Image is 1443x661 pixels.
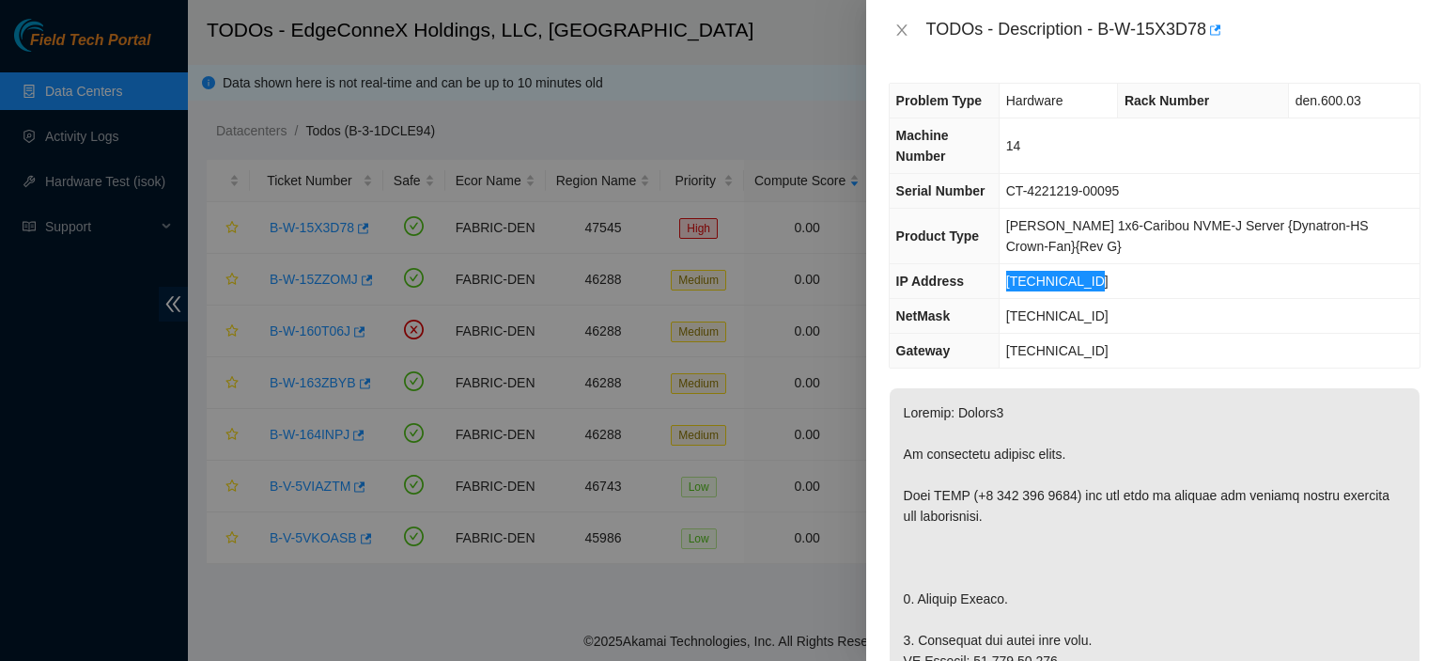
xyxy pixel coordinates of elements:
[1006,138,1021,153] span: 14
[1125,93,1209,108] span: Rack Number
[894,23,909,38] span: close
[896,274,964,289] span: IP Address
[1006,183,1120,198] span: CT-4221219-00095
[896,128,949,164] span: Machine Number
[896,228,979,244] span: Product Type
[889,22,915,39] button: Close
[1296,93,1361,108] span: den.600.03
[896,343,951,358] span: Gateway
[926,15,1420,45] div: TODOs - Description - B-W-15X3D78
[896,183,985,198] span: Serial Number
[1006,93,1063,108] span: Hardware
[1006,274,1109,289] span: [TECHNICAL_ID]
[896,93,983,108] span: Problem Type
[1006,343,1109,358] span: [TECHNICAL_ID]
[1006,308,1109,323] span: [TECHNICAL_ID]
[1006,218,1369,254] span: [PERSON_NAME] 1x6-Caribou NVME-J Server {Dynatron-HS Crown-Fan}{Rev G}
[896,308,951,323] span: NetMask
